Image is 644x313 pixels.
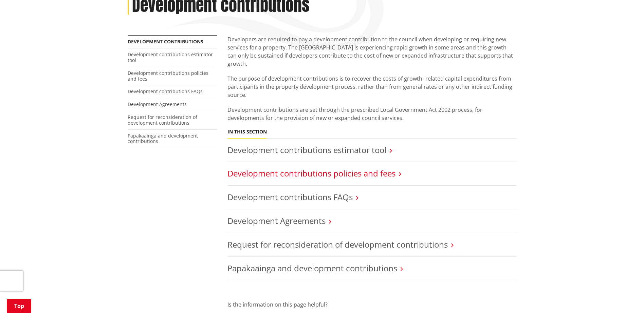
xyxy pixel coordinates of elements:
a: Development contributions estimator tool [227,144,386,155]
a: Development contributions FAQs [227,191,353,203]
a: Development contributions FAQs [128,88,203,95]
a: Request for reconsideration of development contributions [128,114,197,126]
iframe: Messenger Launcher [613,285,637,309]
a: Papakaainga and development contributions [128,132,198,145]
a: Development Agreements [128,101,187,107]
a: Request for reconsideration of development contributions [227,239,448,250]
h5: In this section [227,129,267,135]
a: Top [7,299,31,313]
p: Developers are required to pay a development contribution to the council when developing or requi... [227,35,517,68]
a: Papakaainga and development contributions [227,263,397,274]
a: Development contributions policies and fees [227,168,395,179]
a: Development Agreements [227,215,326,226]
a: Development contributions [128,38,203,45]
p: Development contributions are set through the prescribed Local Government Act 2002 process, for d... [227,106,517,122]
p: Is the information on this page helpful? [227,300,517,309]
a: Development contributions policies and fees [128,70,208,82]
p: The purpose of development contributions is to recover the costs of growth- related capital expen... [227,75,517,99]
a: Development contributions estimator tool [128,51,213,63]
